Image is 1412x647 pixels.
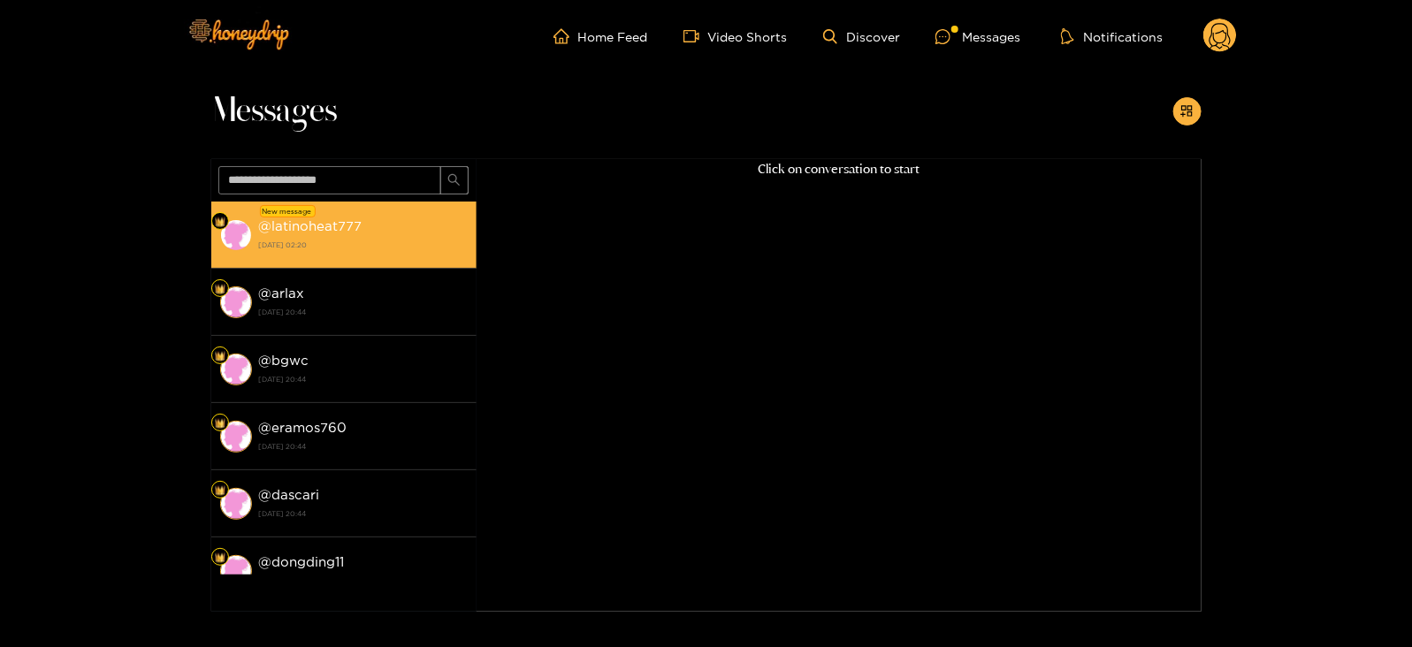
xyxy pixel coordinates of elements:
button: search [440,166,469,194]
strong: @ bgwc [259,353,309,368]
button: appstore-add [1173,97,1202,126]
span: home [553,28,578,44]
img: Fan Level [215,217,225,227]
img: Fan Level [215,418,225,429]
a: Video Shorts [683,28,788,44]
strong: [DATE] 20:44 [259,371,468,387]
strong: @ latinoheat777 [259,218,363,233]
strong: [DATE] 02:20 [259,237,468,253]
span: Messages [211,90,338,133]
strong: @ arlax [259,285,305,301]
img: conversation [220,354,252,385]
img: Fan Level [215,351,225,362]
img: Fan Level [215,485,225,496]
img: conversation [220,219,252,251]
span: video-camera [683,28,708,44]
div: New message [260,205,316,217]
img: conversation [220,421,252,453]
strong: @ dascari [259,487,320,502]
img: Fan Level [215,284,225,294]
span: search [447,173,461,188]
img: conversation [220,488,252,520]
span: appstore-add [1180,104,1194,119]
button: Notifications [1056,27,1168,45]
img: conversation [220,286,252,318]
a: Home Feed [553,28,648,44]
strong: [DATE] 20:44 [259,304,468,320]
strong: [DATE] 20:44 [259,573,468,589]
a: Discover [823,29,900,44]
strong: [DATE] 20:44 [259,506,468,521]
strong: [DATE] 20:44 [259,438,468,454]
strong: @ eramos760 [259,420,347,435]
strong: @ dongding11 [259,554,345,569]
div: Messages [935,27,1020,47]
p: Click on conversation to start [477,159,1202,179]
img: conversation [220,555,252,587]
img: Fan Level [215,552,225,563]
